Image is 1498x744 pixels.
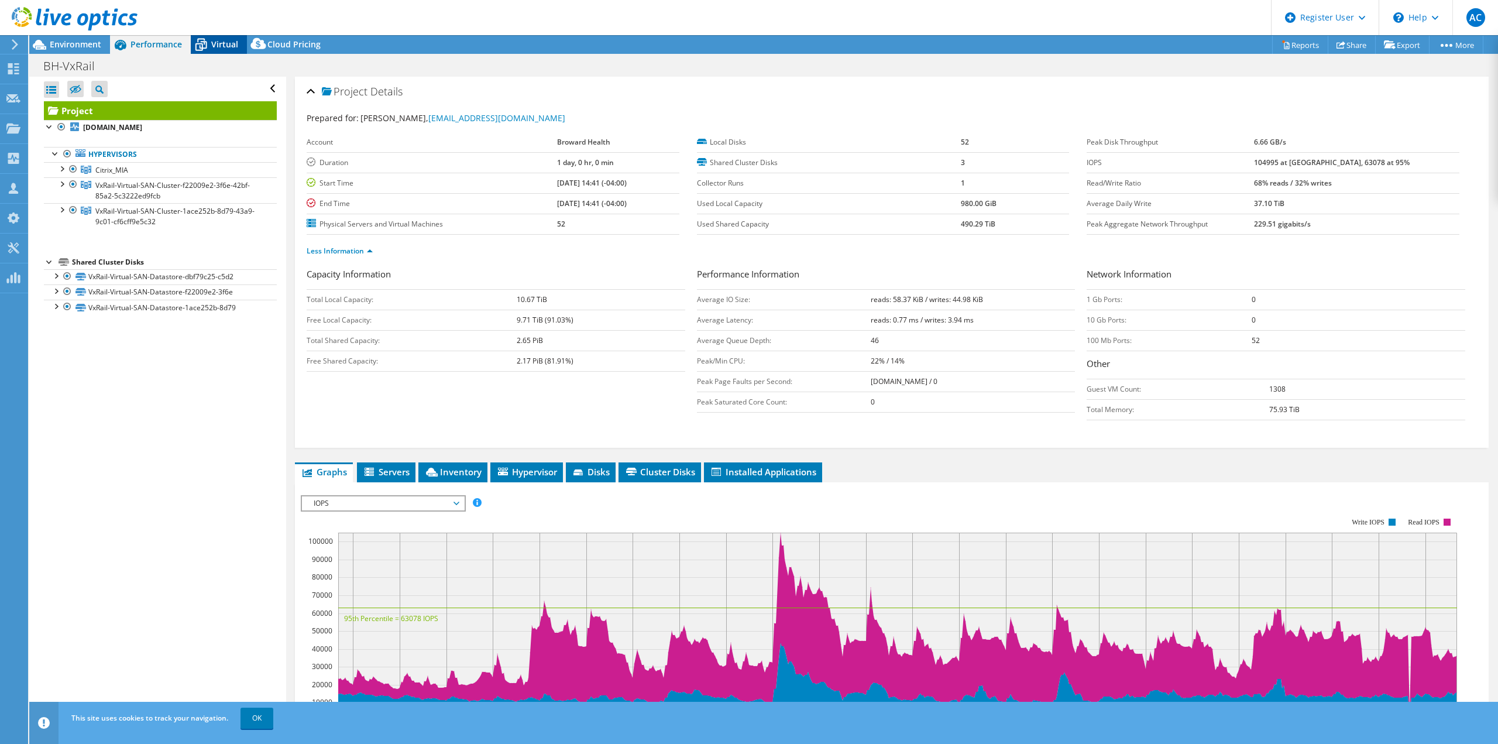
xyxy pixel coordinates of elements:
[211,39,238,50] span: Virtual
[1466,8,1485,27] span: AC
[307,136,556,148] label: Account
[1408,518,1440,526] text: Read IOPS
[624,466,695,478] span: Cluster Disks
[697,371,871,392] td: Peak Page Faults per Second:
[307,218,556,230] label: Physical Servers and Virtual Machines
[1087,330,1251,351] td: 100 Mb Ports:
[697,177,961,189] label: Collector Runs
[961,137,969,147] b: 52
[1087,379,1269,399] td: Guest VM Count:
[312,644,332,654] text: 40000
[1393,12,1404,23] svg: \n
[307,246,373,256] a: Less Information
[1252,294,1256,304] b: 0
[307,289,517,310] td: Total Local Capacity:
[38,60,113,73] h1: BH-VxRail
[424,466,482,478] span: Inventory
[44,147,277,162] a: Hypervisors
[961,157,965,167] b: 3
[44,284,277,300] a: VxRail-Virtual-SAN-Datastore-f22009e2-3f6e
[130,39,182,50] span: Performance
[1352,518,1384,526] text: Write IOPS
[871,335,879,345] b: 46
[1087,177,1254,189] label: Read/Write Ratio
[363,466,410,478] span: Servers
[307,310,517,330] td: Free Local Capacity:
[240,708,273,729] a: OK
[1087,357,1465,373] h3: Other
[517,356,573,366] b: 2.17 PiB (81.91%)
[697,218,961,230] label: Used Shared Capacity
[697,392,871,412] td: Peak Saturated Core Count:
[1087,218,1254,230] label: Peak Aggregate Network Throughput
[1328,36,1376,54] a: Share
[44,300,277,315] a: VxRail-Virtual-SAN-Datastore-1ace252b-8d79
[1254,137,1286,147] b: 6.66 GB/s
[1254,157,1410,167] b: 104995 at [GEOGRAPHIC_DATA], 63078 at 95%
[697,330,871,351] td: Average Queue Depth:
[572,466,610,478] span: Disks
[1272,36,1328,54] a: Reports
[344,613,438,623] text: 95th Percentile = 63078 IOPS
[312,680,332,690] text: 20000
[697,310,871,330] td: Average Latency:
[557,157,614,167] b: 1 day, 0 hr, 0 min
[95,180,250,201] span: VxRail-Virtual-SAN-Cluster-f22009e2-3f6e-42bf-85a2-5c3222ed9fcb
[1087,136,1254,148] label: Peak Disk Throughput
[308,496,458,510] span: IOPS
[307,330,517,351] td: Total Shared Capacity:
[1087,157,1254,169] label: IOPS
[871,397,875,407] b: 0
[1254,178,1332,188] b: 68% reads / 32% writes
[961,198,997,208] b: 980.00 GiB
[44,269,277,284] a: VxRail-Virtual-SAN-Datastore-dbf79c25-c5d2
[1087,268,1465,283] h3: Network Information
[72,255,277,269] div: Shared Cluster Disks
[517,294,547,304] b: 10.67 TiB
[95,165,128,175] span: Citrix_MIA
[496,466,557,478] span: Hypervisor
[961,178,965,188] b: 1
[307,268,685,283] h3: Capacity Information
[301,466,347,478] span: Graphs
[961,219,995,229] b: 490.29 TiB
[871,294,983,304] b: reads: 58.37 KiB / writes: 44.98 KiB
[312,608,332,618] text: 60000
[1429,36,1483,54] a: More
[1087,310,1251,330] td: 10 Gb Ports:
[44,177,277,203] a: VxRail-Virtual-SAN-Cluster-f22009e2-3f6e-42bf-85a2-5c3222ed9fcb
[307,351,517,371] td: Free Shared Capacity:
[95,206,255,227] span: VxRail-Virtual-SAN-Cluster-1ace252b-8d79-43a9-9c01-cf6cff9e5c32
[312,697,332,707] text: 10000
[50,39,101,50] span: Environment
[1252,335,1260,345] b: 52
[517,335,543,345] b: 2.65 PiB
[1087,289,1251,310] td: 1 Gb Ports:
[1375,36,1430,54] a: Export
[1087,399,1269,420] td: Total Memory:
[697,136,961,148] label: Local Disks
[44,162,277,177] a: Citrix_MIA
[71,713,228,723] span: This site uses cookies to track your navigation.
[697,268,1076,283] h3: Performance Information
[1269,404,1300,414] b: 75.93 TiB
[44,101,277,120] a: Project
[517,315,573,325] b: 9.71 TiB (91.03%)
[871,356,905,366] b: 22% / 14%
[322,86,367,98] span: Project
[1254,198,1284,208] b: 37.10 TiB
[370,84,403,98] span: Details
[83,122,142,132] b: [DOMAIN_NAME]
[44,120,277,135] a: [DOMAIN_NAME]
[697,198,961,210] label: Used Local Capacity
[697,157,961,169] label: Shared Cluster Disks
[307,177,556,189] label: Start Time
[1252,315,1256,325] b: 0
[312,572,332,582] text: 80000
[871,376,937,386] b: [DOMAIN_NAME] / 0
[871,315,974,325] b: reads: 0.77 ms / writes: 3.94 ms
[557,219,565,229] b: 52
[1254,219,1311,229] b: 229.51 gigabits/s
[557,198,627,208] b: [DATE] 14:41 (-04:00)
[428,112,565,124] a: [EMAIL_ADDRESS][DOMAIN_NAME]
